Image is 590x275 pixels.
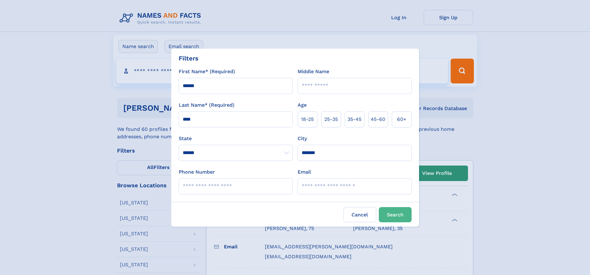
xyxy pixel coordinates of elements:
[324,116,338,123] span: 25‑35
[298,68,329,75] label: Middle Name
[298,135,307,142] label: City
[179,168,215,176] label: Phone Number
[347,116,361,123] span: 35‑45
[298,168,311,176] label: Email
[179,101,234,109] label: Last Name* (Required)
[301,116,314,123] span: 18‑25
[379,207,412,222] button: Search
[371,116,385,123] span: 45‑60
[298,101,307,109] label: Age
[179,68,235,75] label: First Name* (Required)
[397,116,406,123] span: 60+
[179,135,293,142] label: State
[179,54,199,63] div: Filters
[343,207,376,222] label: Cancel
